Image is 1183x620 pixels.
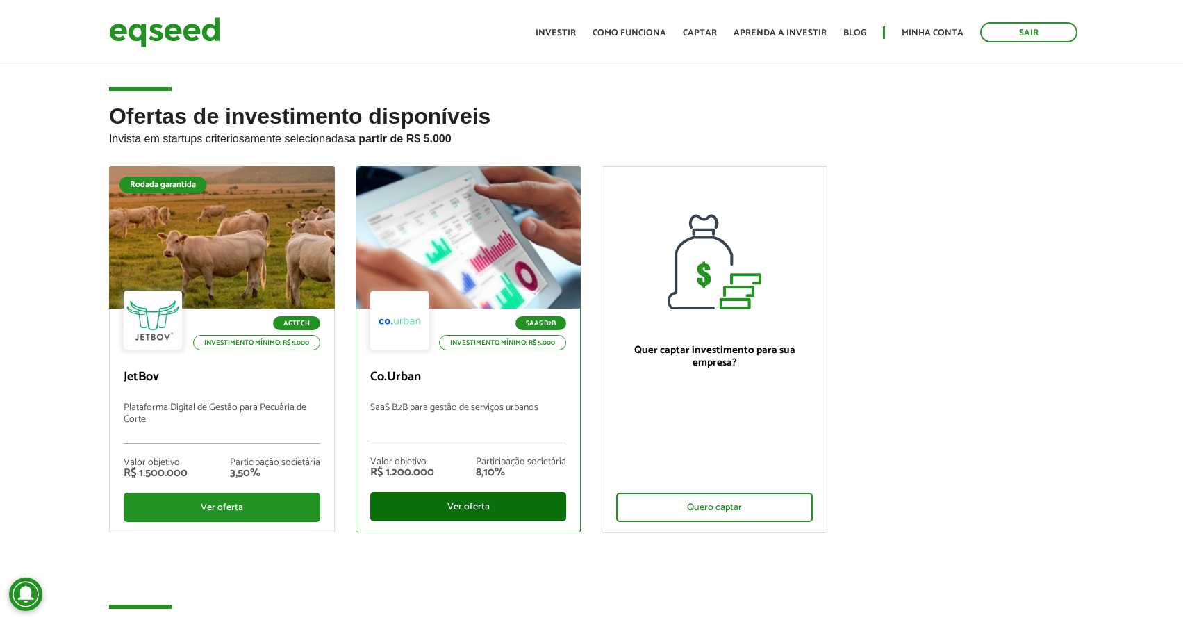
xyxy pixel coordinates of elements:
[349,133,452,145] strong: a partir de R$ 5.000
[476,457,566,467] div: Participação societária
[370,492,567,521] div: Ver oferta
[124,458,188,468] div: Valor objetivo
[843,28,866,38] a: Blog
[370,467,434,478] div: R$ 1.200.000
[734,28,827,38] a: Aprenda a investir
[476,467,566,478] div: 8,10%
[109,14,220,51] img: EqSeed
[230,458,320,468] div: Participação societária
[616,493,813,522] div: Quero captar
[370,402,567,443] p: SaaS B2B para gestão de serviços urbanos
[193,335,320,350] p: Investimento mínimo: R$ 5.000
[109,104,1074,166] h2: Ofertas de investimento disponíveis
[602,166,827,533] a: Quer captar investimento para sua empresa? Quero captar
[356,166,581,532] a: SaaS B2B Investimento mínimo: R$ 5.000 Co.Urban SaaS B2B para gestão de serviços urbanos Valor ob...
[124,468,188,479] div: R$ 1.500.000
[124,402,320,444] p: Plataforma Digital de Gestão para Pecuária de Corte
[273,316,320,330] p: Agtech
[109,129,1074,145] p: Invista em startups criteriosamente selecionadas
[980,22,1077,42] a: Sair
[593,28,666,38] a: Como funciona
[370,457,434,467] div: Valor objetivo
[119,177,206,193] div: Rodada garantida
[109,166,335,532] a: Rodada garantida Agtech Investimento mínimo: R$ 5.000 JetBov Plataforma Digital de Gestão para Pe...
[683,28,717,38] a: Captar
[124,370,320,385] p: JetBov
[536,28,576,38] a: Investir
[902,28,963,38] a: Minha conta
[439,335,566,350] p: Investimento mínimo: R$ 5.000
[124,493,320,522] div: Ver oferta
[616,344,813,369] p: Quer captar investimento para sua empresa?
[515,316,566,330] p: SaaS B2B
[370,370,567,385] p: Co.Urban
[230,468,320,479] div: 3,50%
